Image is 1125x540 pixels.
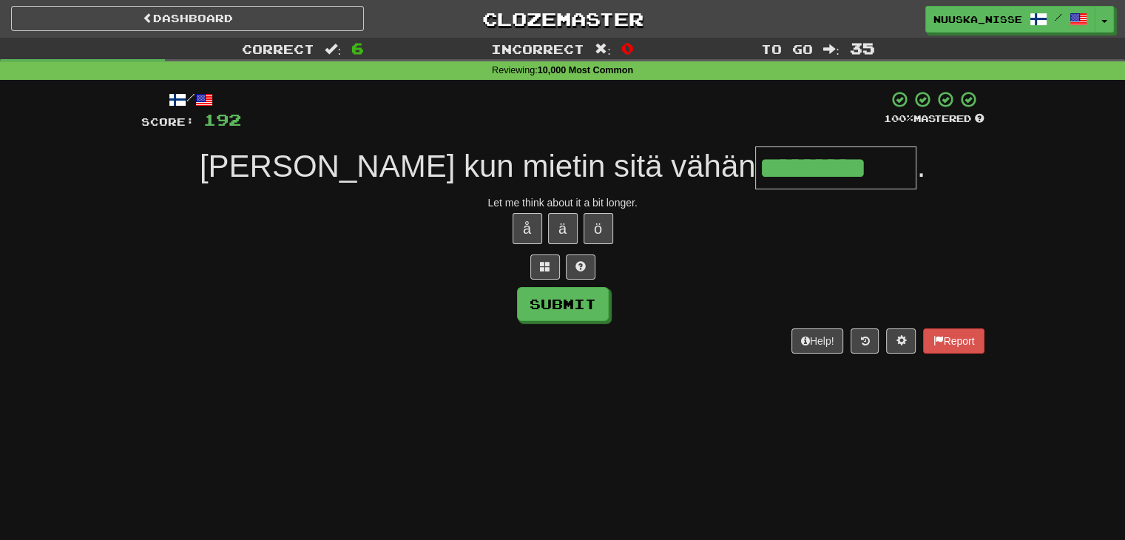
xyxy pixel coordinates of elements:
button: Report [923,328,984,354]
button: Round history (alt+y) [851,328,879,354]
span: 6 [351,39,364,57]
button: Switch sentence to multiple choice alt+p [530,254,560,280]
button: Help! [791,328,844,354]
div: Let me think about it a bit longer. [141,195,984,210]
span: 0 [621,39,634,57]
div: Mastered [884,112,984,126]
span: 35 [850,39,875,57]
span: [PERSON_NAME] kun mietin sitä vähän [200,149,756,183]
button: ö [584,213,613,244]
span: : [325,43,341,55]
span: To go [761,41,813,56]
span: . [916,149,925,183]
span: Correct [242,41,314,56]
button: Submit [517,287,609,321]
button: Single letter hint - you only get 1 per sentence and score half the points! alt+h [566,254,595,280]
a: Clozemaster [386,6,739,32]
span: 100 % [884,112,913,124]
a: Nuuska_Nisse / [925,6,1095,33]
button: å [513,213,542,244]
span: / [1055,12,1062,22]
span: Score: [141,115,195,128]
span: : [823,43,839,55]
span: : [595,43,611,55]
a: Dashboard [11,6,364,31]
span: 192 [203,110,241,129]
button: ä [548,213,578,244]
span: Nuuska_Nisse [933,13,1022,26]
span: Incorrect [491,41,584,56]
strong: 10,000 Most Common [538,65,633,75]
div: / [141,90,241,109]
